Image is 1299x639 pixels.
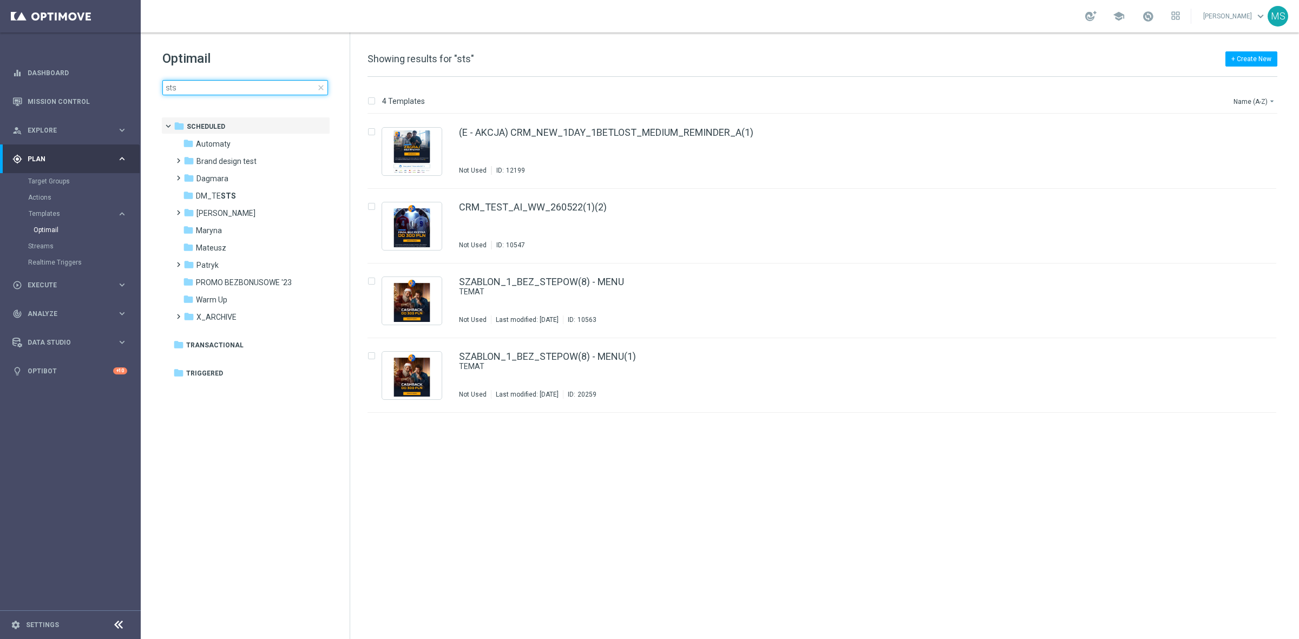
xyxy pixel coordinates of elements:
span: Templates [29,210,106,217]
a: TEMAT [459,361,1206,372]
a: Optimail [34,226,113,234]
i: folder [183,276,194,287]
div: Execute [12,280,117,290]
img: 20259.jpeg [385,354,439,397]
i: settings [11,620,21,630]
a: Settings [26,622,59,628]
div: Templates [28,206,140,238]
span: keyboard_arrow_down [1255,10,1267,22]
div: Realtime Triggers [28,254,140,271]
i: play_circle_outline [12,280,22,290]
i: keyboard_arrow_right [117,125,127,135]
div: Last modified: [DATE] [491,390,563,399]
div: Optibot [12,357,127,385]
i: folder [183,155,194,166]
div: 10547 [506,241,525,249]
i: folder [183,138,194,149]
div: Not Used [459,166,487,175]
div: Press SPACE to select this row. [357,114,1297,189]
i: folder [183,207,194,218]
button: + Create New [1225,51,1277,67]
i: keyboard_arrow_right [117,308,127,319]
div: Press SPACE to select this row. [357,189,1297,263]
a: Target Groups [28,177,113,186]
i: person_search [12,126,22,135]
div: Dashboard [12,58,127,87]
span: Explore [28,127,117,134]
span: Analyze [28,311,117,317]
span: Data Studio [28,339,117,346]
div: equalizer Dashboard [12,69,128,77]
i: keyboard_arrow_right [117,154,127,164]
a: (E - AKCJA) CRM_NEW_1DAY_1BETLOST_MEDIUM_REMINDER_A(1) [459,128,753,137]
i: folder [183,190,194,201]
div: Not Used [459,390,487,399]
div: Analyze [12,309,117,319]
a: Dashboard [28,58,127,87]
div: Explore [12,126,117,135]
p: 4 Templates [382,96,425,106]
span: Transactional [186,340,244,350]
span: Plan [28,156,117,162]
button: track_changes Analyze keyboard_arrow_right [12,309,128,318]
a: TEMAT [459,287,1206,297]
div: TEMAT [459,287,1231,297]
i: folder [183,259,194,270]
a: Actions [28,193,113,202]
i: lightbulb [12,366,22,376]
i: folder [173,339,184,350]
span: Execute [28,282,117,288]
div: Not Used [459,241,487,249]
span: Warm Up [196,295,227,305]
div: Not Used [459,315,487,324]
button: Data Studio keyboard_arrow_right [12,338,128,347]
div: Optimail [34,222,140,238]
div: Streams [28,238,140,254]
div: 10563 [578,315,596,324]
button: Templates keyboard_arrow_right [28,209,128,218]
span: Marcin G. [196,208,255,218]
span: close [317,83,325,92]
img: 10547.jpeg [385,205,439,247]
h1: Optimail [162,50,328,67]
div: +10 [113,367,127,374]
span: PROMO BEZBONUSOWE '23 [196,278,292,287]
span: Maryna [196,226,222,235]
i: folder [183,173,194,183]
i: arrow_drop_down [1268,97,1276,106]
div: ID: [491,241,525,249]
i: track_changes [12,309,22,319]
a: Streams [28,242,113,251]
span: Brand design test [196,156,257,166]
button: person_search Explore keyboard_arrow_right [12,126,128,135]
div: Actions [28,189,140,206]
b: STS [221,192,236,200]
i: equalizer [12,68,22,78]
i: keyboard_arrow_right [117,209,127,219]
div: ID: [491,166,525,175]
span: Triggered [186,368,223,378]
button: Mission Control [12,97,128,106]
i: keyboard_arrow_right [117,280,127,290]
div: Last modified: [DATE] [491,315,563,324]
div: Mission Control [12,87,127,116]
i: folder [183,242,194,253]
i: folder [183,311,194,322]
button: lightbulb Optibot +10 [12,367,128,376]
div: Press SPACE to select this row. [357,263,1297,338]
div: Data Studio [12,338,117,347]
span: Mateusz [196,243,226,253]
span: school [1113,10,1125,22]
a: Mission Control [28,87,127,116]
button: play_circle_outline Execute keyboard_arrow_right [12,281,128,289]
span: Showing results for "sts" [368,53,474,64]
span: Patryk [196,260,219,270]
div: 12199 [506,166,525,175]
span: Dagmara [196,174,228,183]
